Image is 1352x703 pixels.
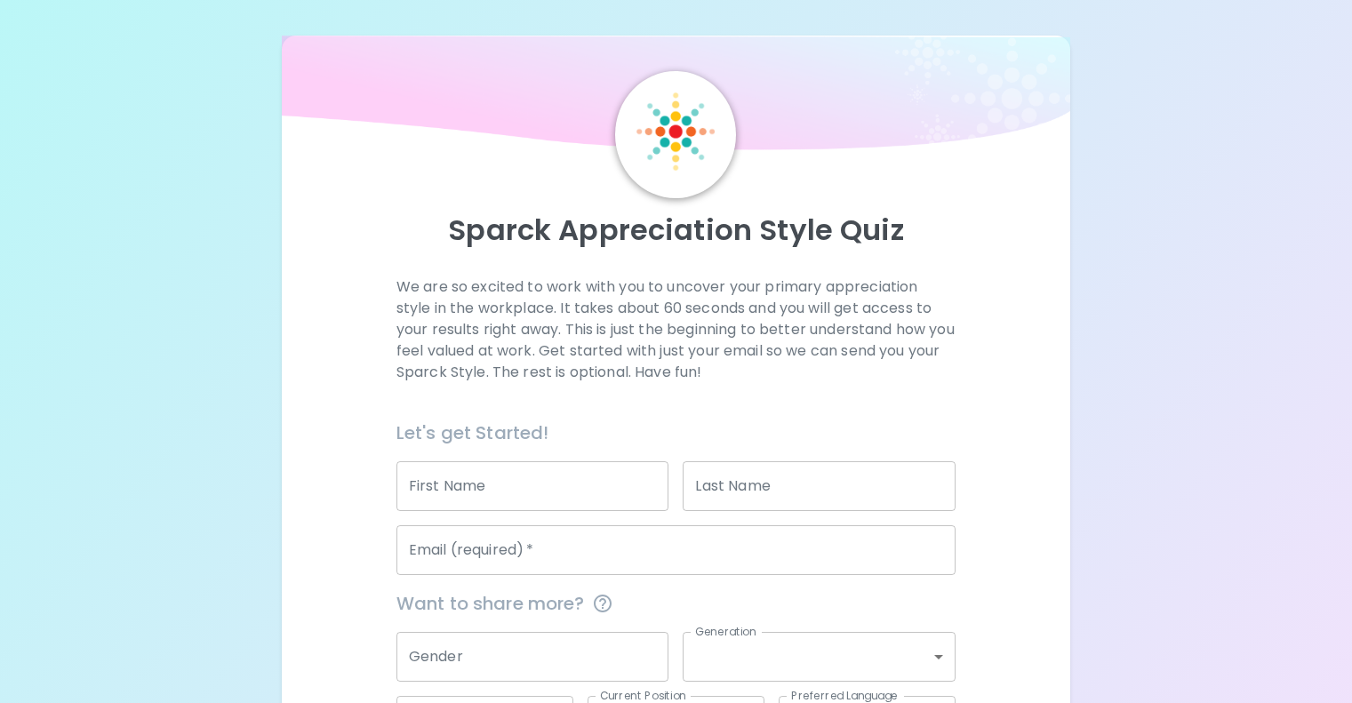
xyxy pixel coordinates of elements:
label: Generation [695,624,756,639]
h6: Let's get Started! [396,419,956,447]
img: wave [282,36,1070,160]
label: Current Position [600,688,686,703]
span: Want to share more? [396,589,956,618]
p: Sparck Appreciation Style Quiz [303,212,1049,248]
label: Preferred Language [791,688,898,703]
img: Sparck Logo [636,92,715,171]
p: We are so excited to work with you to uncover your primary appreciation style in the workplace. I... [396,276,956,383]
svg: This information is completely confidential and only used for aggregated appreciation studies at ... [592,593,613,614]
